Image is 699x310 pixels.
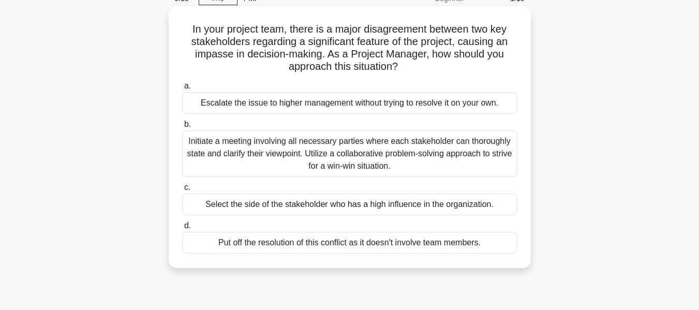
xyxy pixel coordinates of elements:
h5: In your project team, there is a major disagreement between two key stakeholders regarding a sign... [181,23,518,73]
div: Select the side of the stakeholder who has a high influence in the organization. [182,194,517,215]
span: d. [184,221,191,230]
span: a. [184,81,191,90]
span: b. [184,120,191,128]
span: c. [184,183,190,191]
div: Escalate the issue to higher management without trying to resolve it on your own. [182,92,517,114]
div: Put off the resolution of this conflict as it doesn't involve team members. [182,232,517,254]
div: Initiate a meeting involving all necessary parties where each stakeholder can thoroughly state an... [182,130,517,177]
